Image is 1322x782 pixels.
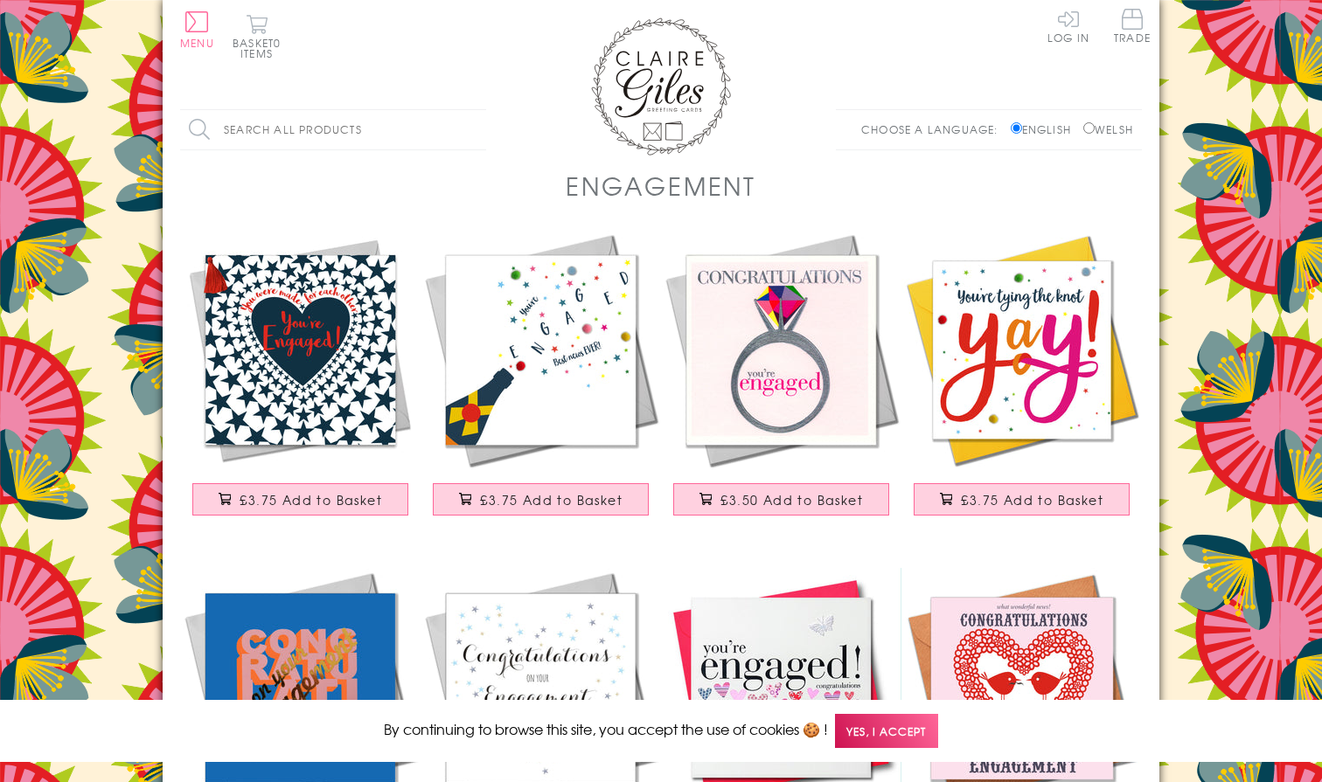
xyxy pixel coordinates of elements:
[180,230,421,470] img: Engagement Card, Heart in Stars, Wedding, Embellished with a colourful tassel
[961,491,1103,509] span: £3.75 Add to Basket
[180,110,486,149] input: Search all products
[421,230,661,470] img: Wedding Card, Pop! You're Engaged Best News, Embellished with colourful pompoms
[240,491,382,509] span: £3.75 Add to Basket
[566,168,756,204] h1: Engagement
[673,483,890,516] button: £3.50 Add to Basket
[1083,122,1095,134] input: Welsh
[720,491,863,509] span: £3.50 Add to Basket
[433,483,650,516] button: £3.75 Add to Basket
[661,230,901,533] a: Wedding Card, Ring, Congratulations you're Engaged, Embossed and Foiled text £3.50 Add to Basket
[901,230,1142,470] img: Wedding Engagement Card, Tying the Knot Yay! Embellished with colourful pompoms
[240,35,281,61] span: 0 items
[180,11,214,48] button: Menu
[591,17,731,156] img: Claire Giles Greetings Cards
[835,714,938,748] span: Yes, I accept
[192,483,409,516] button: £3.75 Add to Basket
[233,14,281,59] button: Basket0 items
[469,110,486,149] input: Search
[901,230,1142,533] a: Wedding Engagement Card, Tying the Knot Yay! Embellished with colourful pompoms £3.75 Add to Basket
[1011,122,1022,134] input: English
[180,230,421,533] a: Engagement Card, Heart in Stars, Wedding, Embellished with a colourful tassel £3.75 Add to Basket
[914,483,1131,516] button: £3.75 Add to Basket
[861,121,1007,137] p: Choose a language:
[1114,9,1151,43] span: Trade
[1011,121,1080,137] label: English
[1083,121,1133,137] label: Welsh
[1047,9,1089,43] a: Log In
[1114,9,1151,46] a: Trade
[180,35,214,51] span: Menu
[421,230,661,533] a: Wedding Card, Pop! You're Engaged Best News, Embellished with colourful pompoms £3.75 Add to Basket
[661,230,901,470] img: Wedding Card, Ring, Congratulations you're Engaged, Embossed and Foiled text
[480,491,623,509] span: £3.75 Add to Basket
